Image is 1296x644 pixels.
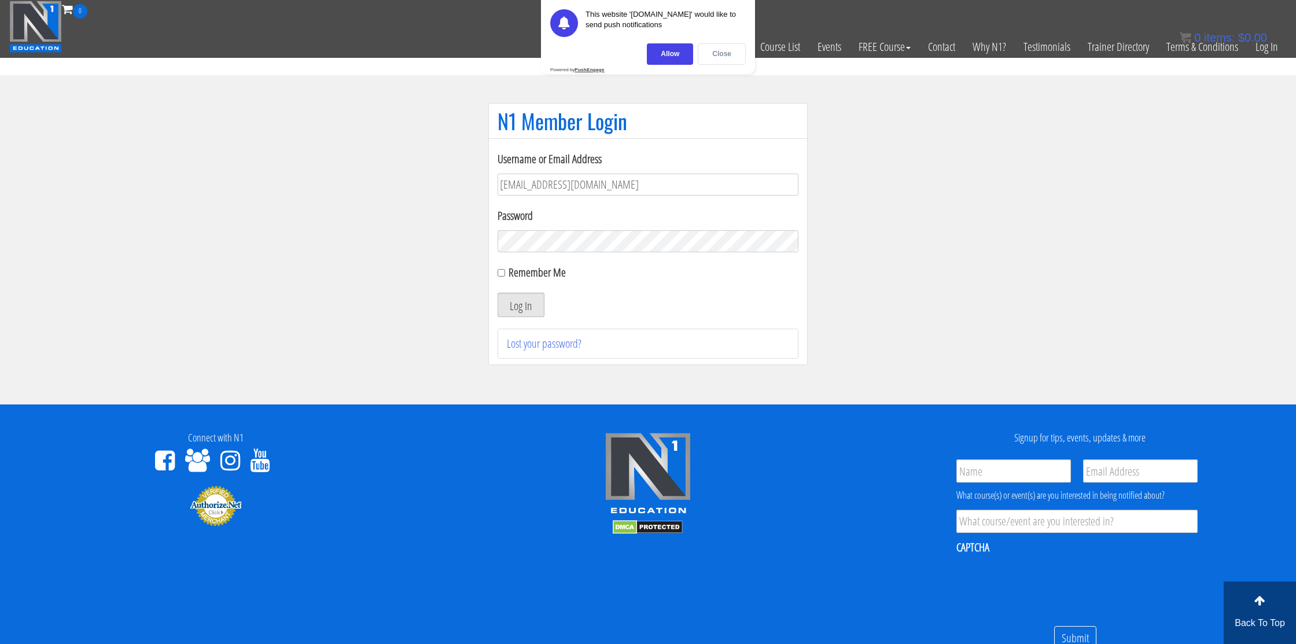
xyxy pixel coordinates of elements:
a: Contact [919,19,964,75]
label: Password [498,207,798,225]
div: Powered by [550,67,605,72]
strong: PushEngage [575,67,604,72]
div: Close [698,43,746,65]
a: FREE Course [850,19,919,75]
a: Events [809,19,850,75]
img: DMCA.com Protection Status [613,520,683,534]
a: Lost your password? [507,336,581,351]
div: This website '[DOMAIN_NAME]' would like to send push notifications [586,9,746,37]
a: Testimonials [1015,19,1079,75]
a: Trainer Directory [1079,19,1158,75]
img: n1-edu-logo [605,432,691,518]
h4: Connect with N1 [9,432,424,444]
a: Terms & Conditions [1158,19,1247,75]
label: Remember Me [509,264,566,280]
iframe: reCAPTCHA [956,562,1132,608]
img: icon11.png [1180,32,1191,43]
div: What course(s) or event(s) are you interested in being notified about? [956,488,1198,502]
span: items: [1204,31,1235,44]
label: Username or Email Address [498,150,798,168]
a: 0 [62,1,87,17]
span: 0 [73,4,87,19]
a: 0 items: $0.00 [1180,31,1267,44]
span: 0 [1194,31,1201,44]
input: Email Address [1083,459,1198,483]
a: Course List [752,19,809,75]
div: Allow [647,43,693,65]
img: n1-education [9,1,62,53]
bdi: 0.00 [1238,31,1267,44]
a: Why N1? [964,19,1015,75]
span: $ [1238,31,1245,44]
button: Log In [498,293,544,317]
input: Name [956,459,1071,483]
a: Log In [1247,19,1287,75]
h4: Signup for tips, events, updates & more [872,432,1287,444]
h1: N1 Member Login [498,109,798,133]
input: What course/event are you interested in? [956,510,1198,533]
label: CAPTCHA [956,540,989,555]
img: Authorize.Net Merchant - Click to Verify [190,485,242,527]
